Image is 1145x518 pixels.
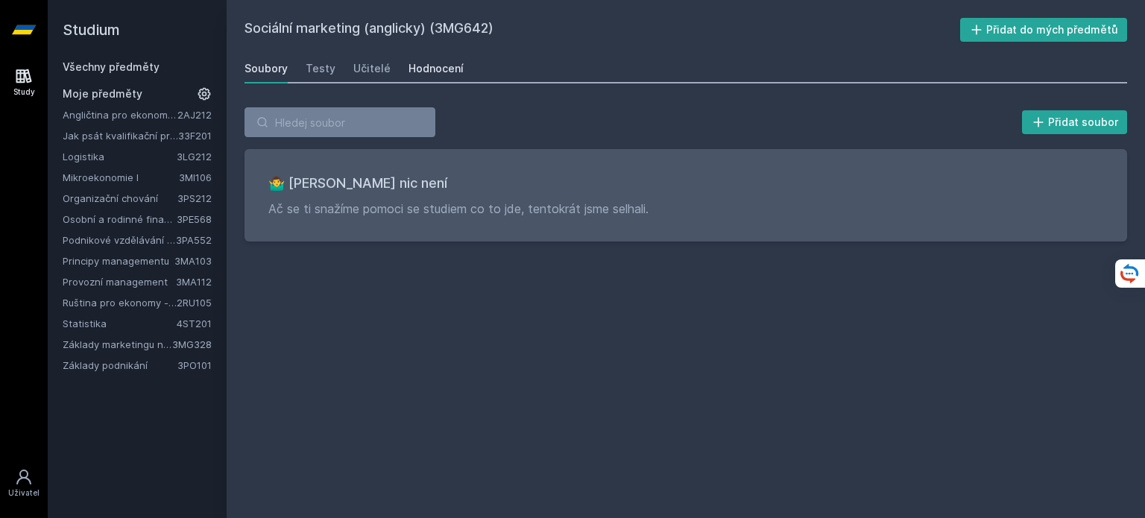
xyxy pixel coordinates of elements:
[409,61,464,76] div: Hodnocení
[177,359,212,371] a: 3PO101
[63,60,160,73] a: Všechny předměty
[63,107,177,122] a: Angličtina pro ekonomická studia 2 (B2/C1)
[63,128,178,143] a: Jak psát kvalifikační práci
[179,171,212,183] a: 3MI106
[177,297,212,309] a: 2RU105
[63,233,176,247] a: Podnikové vzdělávání v praxi
[63,170,179,185] a: Mikroekonomie I
[63,253,174,268] a: Principy managementu
[172,338,212,350] a: 3MG328
[177,151,212,162] a: 3LG212
[63,274,176,289] a: Provozní management
[177,109,212,121] a: 2AJ212
[178,130,212,142] a: 33F201
[63,316,177,331] a: Statistika
[245,54,288,83] a: Soubory
[63,191,177,206] a: Organizační chování
[409,54,464,83] a: Hodnocení
[63,358,177,373] a: Základy podnikání
[63,295,177,310] a: Ruština pro ekonomy - středně pokročilá úroveň 1 (B1)
[268,200,1103,218] p: Ač se ti snažíme pomoci se studiem co to jde, tentokrát jsme selhali.
[177,192,212,204] a: 3PS212
[8,487,40,499] div: Uživatel
[63,149,177,164] a: Logistika
[63,212,177,227] a: Osobní a rodinné finance
[13,86,35,98] div: Study
[63,86,142,101] span: Moje předměty
[353,54,391,83] a: Učitelé
[176,234,212,246] a: 3PA552
[306,61,335,76] div: Testy
[176,276,212,288] a: 3MA112
[3,461,45,506] a: Uživatel
[960,18,1128,42] button: Přidat do mých předmětů
[306,54,335,83] a: Testy
[268,173,1103,194] h3: 🤷‍♂️ [PERSON_NAME] nic není
[245,61,288,76] div: Soubory
[245,18,960,42] h2: Sociální marketing (anglicky) (3MG642)
[174,255,212,267] a: 3MA103
[177,213,212,225] a: 3PE568
[177,318,212,329] a: 4ST201
[3,60,45,105] a: Study
[1022,110,1128,134] button: Přidat soubor
[353,61,391,76] div: Učitelé
[245,107,435,137] input: Hledej soubor
[63,337,172,352] a: Základy marketingu na internetu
